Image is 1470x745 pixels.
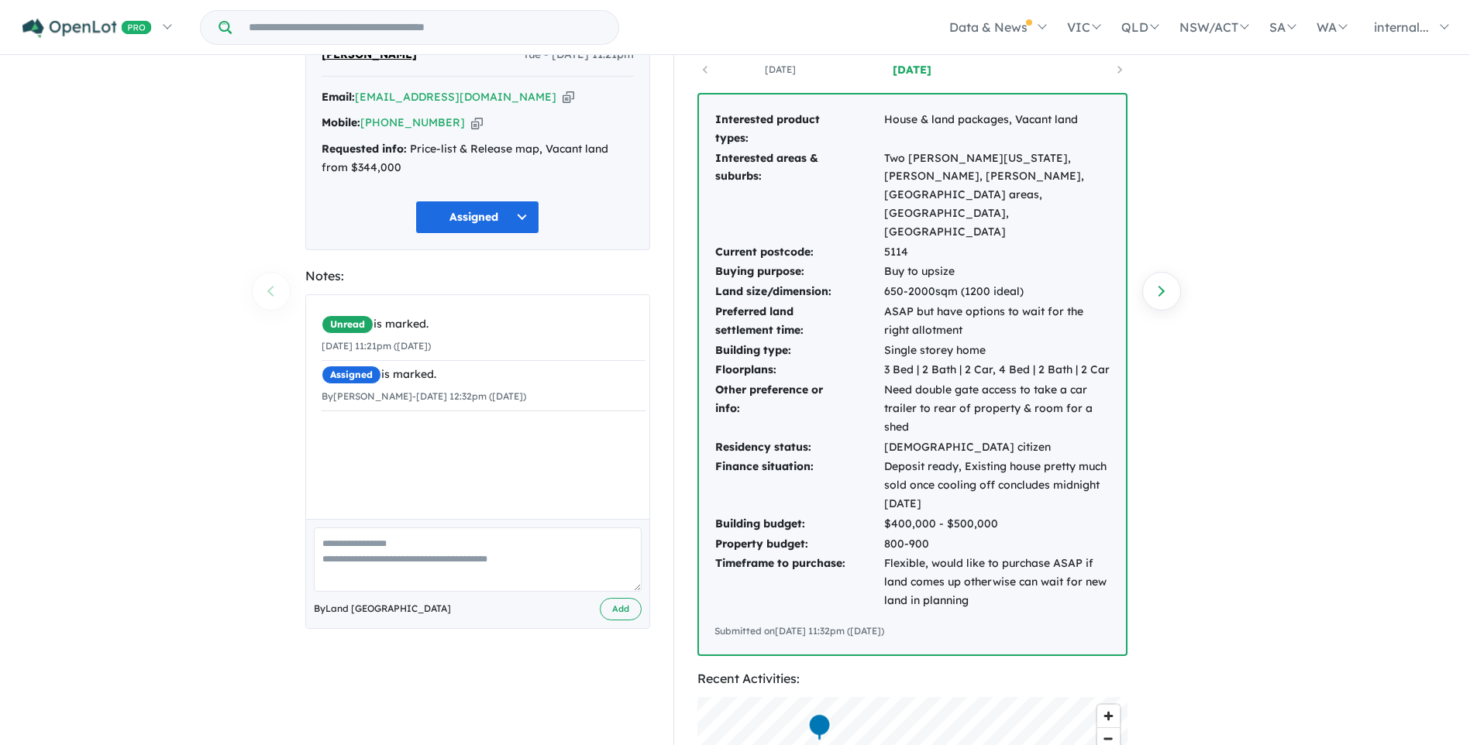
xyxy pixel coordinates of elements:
[714,380,883,437] td: Other preference or info:
[322,142,407,156] strong: Requested info:
[714,302,883,341] td: Preferred land settlement time:
[714,534,883,554] td: Property budget:
[714,149,883,242] td: Interested areas & suburbs:
[355,90,556,104] a: [EMAIL_ADDRESS][DOMAIN_NAME]
[883,514,1110,534] td: $400,000 - $500,000
[714,438,883,458] td: Residency status:
[714,282,883,302] td: Land size/dimension:
[883,360,1110,380] td: 3 Bed | 2 Bath | 2 Car, 4 Bed | 2 Bath | 2 Car
[714,242,883,263] td: Current postcode:
[883,341,1110,361] td: Single storey home
[305,266,650,287] div: Notes:
[883,302,1110,341] td: ASAP but have options to wait for the right allotment
[883,380,1110,437] td: Need double gate access to take a car trailer to rear of property & room for a shed
[714,360,883,380] td: Floorplans:
[714,623,1110,639] div: Submitted on [DATE] 11:32pm ([DATE])
[1374,19,1429,35] span: internal...
[471,115,483,131] button: Copy
[1097,705,1120,727] button: Zoom in
[807,712,831,741] div: Map marker
[883,242,1110,263] td: 5114
[322,366,381,384] span: Assigned
[322,366,645,384] div: is marked.
[322,390,526,402] small: By [PERSON_NAME] - [DATE] 12:32pm ([DATE])
[714,262,883,282] td: Buying purpose:
[714,554,883,610] td: Timeframe to purchase:
[322,115,360,129] strong: Mobile:
[600,598,642,620] button: Add
[883,457,1110,513] td: Deposit ready, Existing house pretty much sold once cooling off concludes midnight [DATE]
[883,438,1110,458] td: [DEMOGRAPHIC_DATA] citizen
[846,62,978,77] a: [DATE]
[322,90,355,104] strong: Email:
[235,11,615,44] input: Try estate name, suburb, builder or developer
[322,315,374,334] span: Unread
[697,668,1127,689] div: Recent Activities:
[714,62,846,77] a: [DATE]
[563,89,574,105] button: Copy
[883,110,1110,149] td: House & land packages, Vacant land
[883,554,1110,610] td: Flexible, would like to purchase ASAP if land comes up otherwise can wait for new land in planning
[322,140,634,177] div: Price-list & Release map, Vacant land from $344,000
[883,262,1110,282] td: Buy to upsize
[883,534,1110,554] td: 800-900
[714,110,883,149] td: Interested product types:
[714,341,883,361] td: Building type:
[360,115,465,129] a: [PHONE_NUMBER]
[314,601,451,616] span: By Land [GEOGRAPHIC_DATA]
[322,340,431,352] small: [DATE] 11:21pm ([DATE])
[714,457,883,513] td: Finance situation:
[714,514,883,534] td: Building budget:
[322,315,645,334] div: is marked.
[883,282,1110,302] td: 650-2000sqm (1200 ideal)
[415,201,539,234] button: Assigned
[883,149,1110,242] td: Two [PERSON_NAME][US_STATE], [PERSON_NAME], [PERSON_NAME], [GEOGRAPHIC_DATA] areas, [GEOGRAPHIC_D...
[22,19,152,38] img: Openlot PRO Logo White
